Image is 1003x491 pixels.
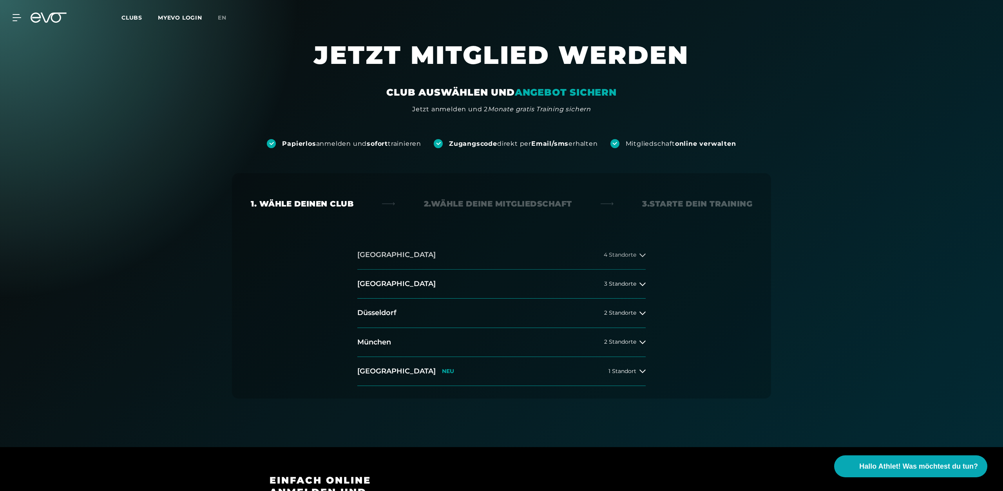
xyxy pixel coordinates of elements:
[386,86,616,99] div: CLUB AUSWÄHLEN UND
[158,14,202,21] a: MYEVO LOGIN
[642,198,752,209] div: 3. Starte dein Training
[859,461,978,472] span: Hallo Athlet! Was möchtest du tun?
[282,140,421,148] div: anmelden und trainieren
[604,310,636,316] span: 2 Standorte
[488,105,591,113] em: Monate gratis Training sichern
[357,308,396,318] h2: Düsseldorf
[442,368,454,375] p: NEU
[282,140,316,147] strong: Papierlos
[515,87,617,98] em: ANGEBOT SICHERN
[531,140,568,147] strong: Email/sms
[357,366,436,376] h2: [GEOGRAPHIC_DATA]
[604,252,636,258] span: 4 Standorte
[357,250,436,260] h2: [GEOGRAPHIC_DATA]
[357,337,391,347] h2: München
[424,198,572,209] div: 2. Wähle deine Mitgliedschaft
[251,198,353,209] div: 1. Wähle deinen Club
[604,281,636,287] span: 3 Standorte
[357,241,646,270] button: [GEOGRAPHIC_DATA]4 Standorte
[604,339,636,345] span: 2 Standorte
[449,140,497,147] strong: Zugangscode
[675,140,736,147] strong: online verwalten
[412,105,591,114] div: Jetzt anmelden und 2
[121,14,158,21] a: Clubs
[266,39,737,86] h1: JETZT MITGLIED WERDEN
[357,299,646,328] button: Düsseldorf2 Standorte
[357,270,646,299] button: [GEOGRAPHIC_DATA]3 Standorte
[834,455,987,477] button: Hallo Athlet! Was möchtest du tun?
[357,279,436,289] h2: [GEOGRAPHIC_DATA]
[218,14,226,21] span: en
[121,14,142,21] span: Clubs
[357,357,646,386] button: [GEOGRAPHIC_DATA]NEU1 Standort
[626,140,736,148] div: Mitgliedschaft
[608,368,636,374] span: 1 Standort
[449,140,597,148] div: direkt per erhalten
[218,13,236,22] a: en
[357,328,646,357] button: München2 Standorte
[367,140,388,147] strong: sofort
